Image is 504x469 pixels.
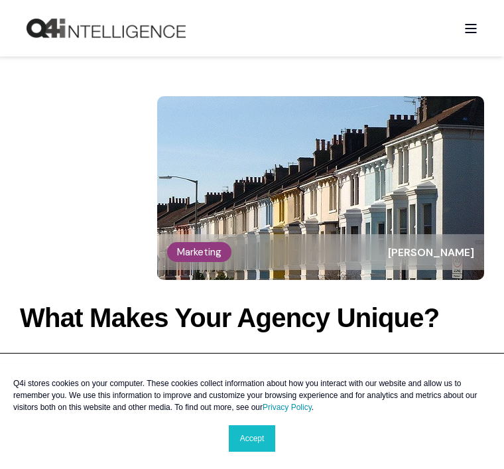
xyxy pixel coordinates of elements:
[167,242,231,262] label: Marketing
[20,303,484,333] h1: What Makes Your Agency Unique?
[229,425,276,452] a: Accept
[27,19,186,38] img: Q4intelligence, LLC logo
[27,19,186,38] a: Back to Home
[263,403,312,412] a: Privacy Policy
[13,377,491,413] p: Q4i stores cookies on your computer. These cookies collect information about how you interact wit...
[388,245,474,259] span: [PERSON_NAME]
[458,17,484,40] a: Open Burger Menu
